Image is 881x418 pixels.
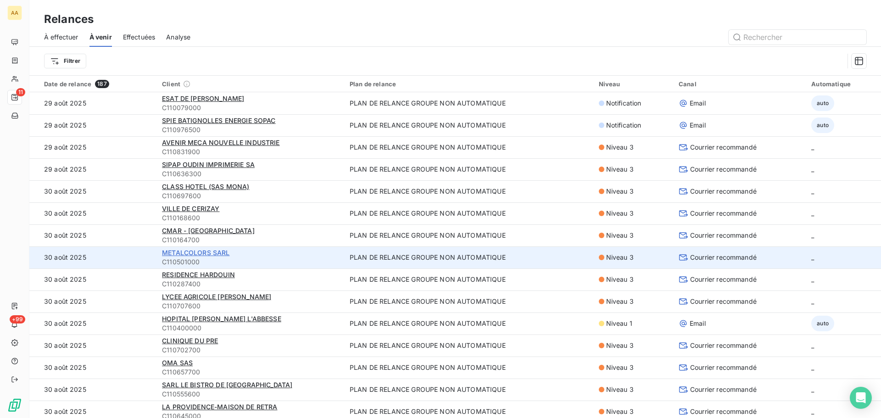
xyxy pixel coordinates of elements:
[606,165,634,174] span: Niveau 3
[350,80,588,88] div: Plan de relance
[162,381,292,389] span: SARL LE BISTRO DE [GEOGRAPHIC_DATA]
[344,136,593,158] td: PLAN DE RELANCE GROUPE NON AUTOMATIQUE
[811,165,814,173] span: _
[162,323,339,333] span: C110400000
[162,249,229,256] span: METALCOLORS SARL
[344,246,593,268] td: PLAN DE RELANCE GROUPE NON AUTOMATIQUE
[166,33,190,42] span: Analyse
[811,95,834,111] span: auto
[344,334,593,357] td: PLAN DE RELANCE GROUPE NON AUTOMATIQUE
[162,117,276,124] span: SPIE BATIGNOLLES ENERGIE SOPAC
[344,180,593,202] td: PLAN DE RELANCE GROUPE NON AUTOMATIQUE
[606,341,634,350] span: Niveau 3
[690,385,757,394] span: Courrier recommandé
[162,213,339,223] span: C110168600
[7,398,22,412] img: Logo LeanPay
[344,92,593,114] td: PLAN DE RELANCE GROUPE NON AUTOMATIQUE
[811,209,814,217] span: _
[679,80,800,88] div: Canal
[29,312,156,334] td: 30 août 2025
[29,268,156,290] td: 30 août 2025
[344,224,593,246] td: PLAN DE RELANCE GROUPE NON AUTOMATIQUE
[811,341,814,349] span: _
[10,315,25,323] span: +99
[606,253,634,262] span: Niveau 3
[162,403,277,411] span: LA PROVIDENCE-MAISON DE RETRA
[344,312,593,334] td: PLAN DE RELANCE GROUPE NON AUTOMATIQUE
[606,209,634,218] span: Niveau 3
[7,6,22,20] div: AA
[162,147,339,156] span: C110831900
[690,143,757,152] span: Courrier recommandé
[606,319,632,328] span: Niveau 1
[811,385,814,393] span: _
[29,357,156,379] td: 30 août 2025
[162,235,339,245] span: C110164700
[690,319,706,328] span: Email
[344,379,593,401] td: PLAN DE RELANCE GROUPE NON AUTOMATIQUE
[162,183,249,190] span: CLASS HOTEL (SAS MONA)
[344,357,593,379] td: PLAN DE RELANCE GROUPE NON AUTOMATIQUE
[29,290,156,312] td: 30 août 2025
[162,191,339,201] span: C110697600
[7,90,22,105] a: 11
[44,80,151,88] div: Date de relance
[44,11,94,28] h3: Relances
[29,334,156,357] td: 30 août 2025
[690,99,706,108] span: Email
[123,33,156,42] span: Effectuées
[690,297,757,306] span: Courrier recommandé
[811,253,814,261] span: _
[811,363,814,371] span: _
[690,363,757,372] span: Courrier recommandé
[690,253,757,262] span: Courrier recommandé
[606,275,634,284] span: Niveau 3
[162,227,255,234] span: CMAR - [GEOGRAPHIC_DATA]
[29,224,156,246] td: 30 août 2025
[16,88,25,96] span: 11
[811,143,814,151] span: _
[344,114,593,136] td: PLAN DE RELANCE GROUPE NON AUTOMATIQUE
[344,158,593,180] td: PLAN DE RELANCE GROUPE NON AUTOMATIQUE
[162,205,219,212] span: VILLE DE CERIZAY
[606,121,641,130] span: Notification
[850,387,872,409] div: Open Intercom Messenger
[606,297,634,306] span: Niveau 3
[599,80,668,88] div: Niveau
[162,257,339,267] span: C110501000
[811,316,834,331] span: auto
[811,117,834,133] span: auto
[162,169,339,178] span: C110636300
[29,180,156,202] td: 30 août 2025
[162,139,280,146] span: AVENIR MECA NOUVELLE INDUSTRIE
[162,80,180,88] span: Client
[29,158,156,180] td: 29 août 2025
[162,271,235,279] span: RESIDENCE HARDOUIN
[811,231,814,239] span: _
[162,390,339,399] span: C110555600
[811,80,875,88] div: Automatique
[606,143,634,152] span: Niveau 3
[162,359,193,367] span: OMA SAS
[690,407,757,416] span: Courrier recommandé
[162,103,339,112] span: C110079000
[606,363,634,372] span: Niveau 3
[606,385,634,394] span: Niveau 3
[29,136,156,158] td: 29 août 2025
[344,268,593,290] td: PLAN DE RELANCE GROUPE NON AUTOMATIQUE
[162,279,339,289] span: C110287400
[29,379,156,401] td: 30 août 2025
[690,275,757,284] span: Courrier recommandé
[811,297,814,305] span: _
[606,407,634,416] span: Niveau 3
[811,275,814,283] span: _
[690,231,757,240] span: Courrier recommandé
[95,80,109,88] span: 187
[811,187,814,195] span: _
[690,209,757,218] span: Courrier recommandé
[690,341,757,350] span: Courrier recommandé
[29,92,156,114] td: 29 août 2025
[29,246,156,268] td: 30 août 2025
[162,293,271,301] span: LYCEE AGRICOLE [PERSON_NAME]
[729,30,866,45] input: Rechercher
